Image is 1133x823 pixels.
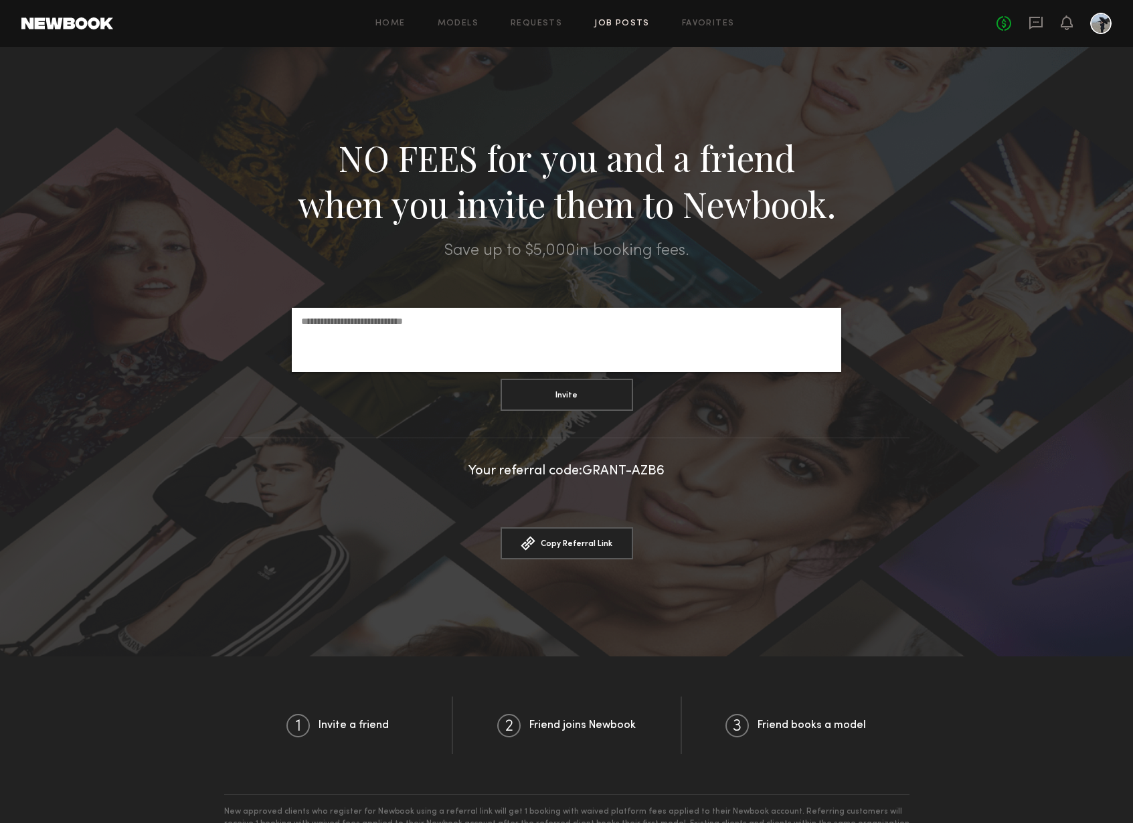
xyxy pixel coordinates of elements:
div: Friend books a model [682,697,909,754]
button: Copy Referral Link [501,527,633,559]
a: Home [375,19,406,28]
button: Invite [501,379,633,411]
a: Requests [511,19,562,28]
a: Job Posts [594,19,650,28]
div: Invite a friend [224,697,453,754]
a: Models [438,19,478,28]
div: Friend joins Newbook [453,697,682,754]
a: Favorites [682,19,735,28]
